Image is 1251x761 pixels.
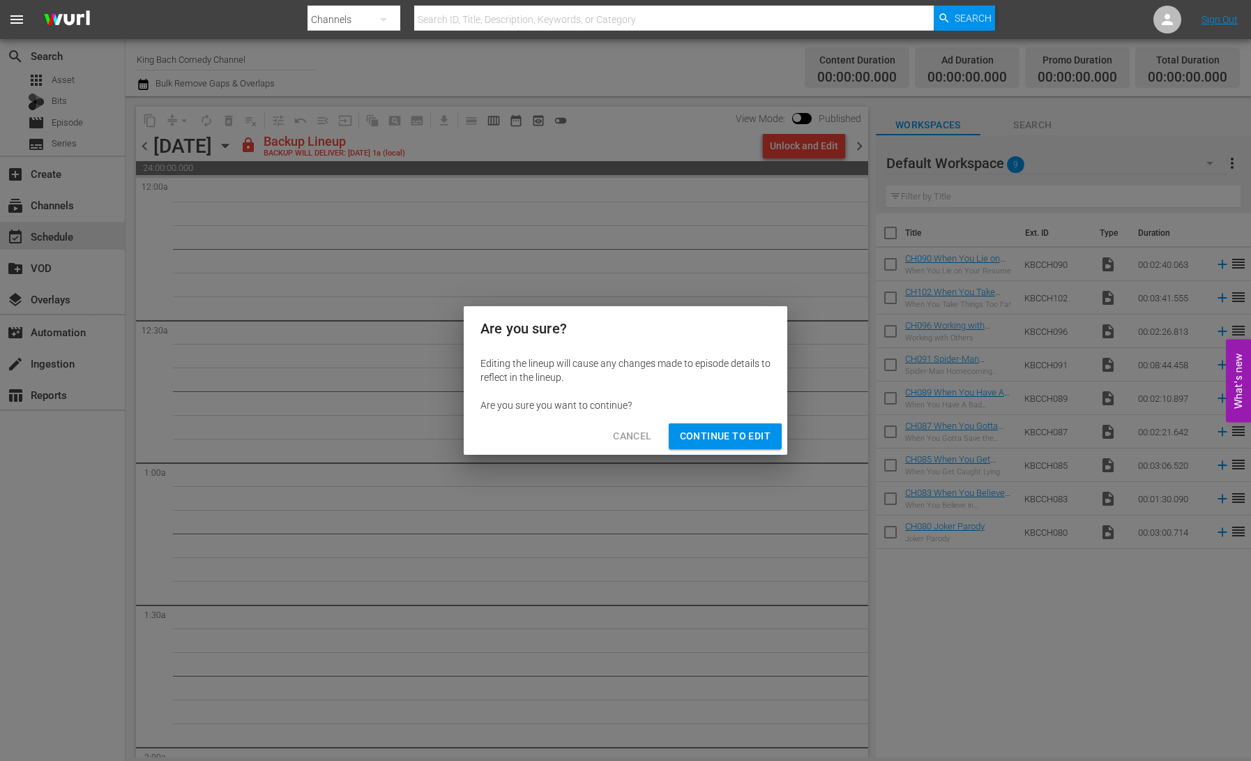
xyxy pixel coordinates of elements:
div: Editing the lineup will cause any changes made to episode details to reflect in the lineup. [480,356,771,384]
button: Cancel [602,423,662,449]
span: Cancel [613,428,651,445]
button: Open Feedback Widget [1226,339,1251,422]
h2: Are you sure? [480,317,771,340]
a: Sign Out [1201,14,1238,25]
img: ans4CAIJ8jUAAAAAAAAAAAAAAAAAAAAAAAAgQb4GAAAAAAAAAAAAAAAAAAAAAAAAJMjXAAAAAAAAAAAAAAAAAAAAAAAAgAT5G... [33,3,100,36]
span: Search [955,6,992,31]
span: Continue to Edit [680,428,771,445]
span: menu [8,11,25,28]
div: Are you sure you want to continue? [480,398,771,412]
button: Continue to Edit [669,423,782,449]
